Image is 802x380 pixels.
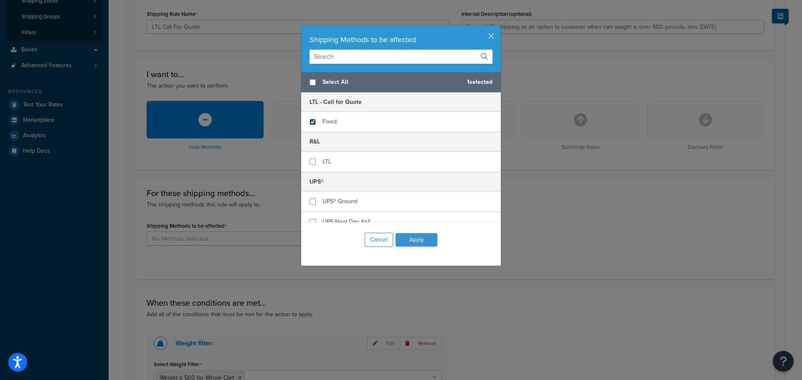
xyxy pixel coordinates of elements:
[301,72,501,93] div: 1 selected
[322,76,460,88] span: Select All
[365,233,393,247] button: Cancel
[310,34,492,45] div: Shipping Methods to be affected
[301,172,501,191] h5: UPS®
[301,132,501,151] h5: R&L
[322,217,371,226] span: UPS Next Day Air®
[310,50,492,64] input: Search
[322,117,337,126] span: Fixed
[322,197,358,206] span: UPS® Ground
[301,93,501,112] h5: LTL - Call for Quote
[396,233,437,247] button: Apply
[322,157,331,166] span: LTL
